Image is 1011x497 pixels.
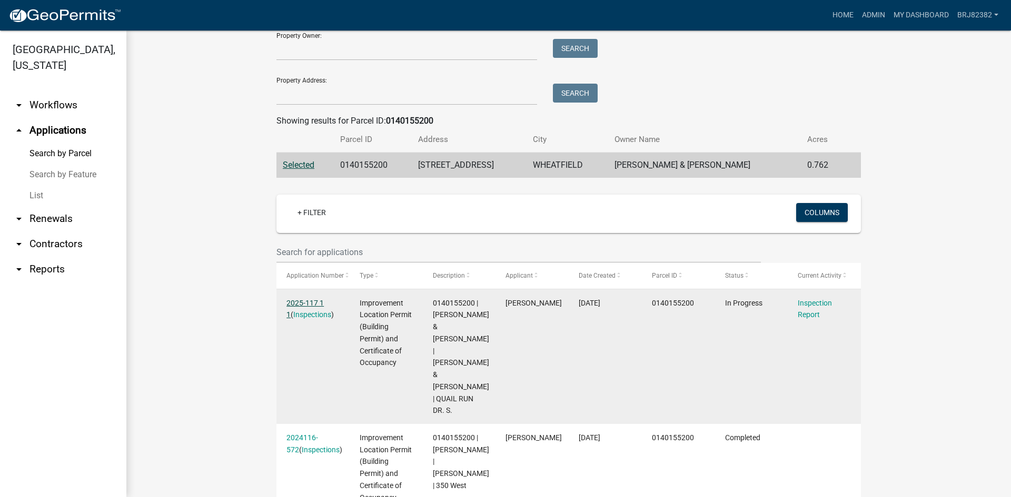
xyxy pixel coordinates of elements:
span: Applicant [506,272,533,279]
i: arrow_drop_down [13,263,25,276]
span: Date Created [579,272,616,279]
span: Type [360,272,373,279]
span: Completed [725,433,760,442]
a: brj82382 [953,5,1003,25]
td: 0140155200 [334,153,412,178]
a: + Filter [289,203,334,222]
i: arrow_drop_down [13,238,25,250]
span: 0140155200 [652,433,694,442]
div: ( ) [286,432,339,456]
a: 2025-117 1 1 [286,299,324,319]
td: 0.762 [801,153,845,178]
a: Inspections [302,445,340,454]
td: WHEATFIELD [527,153,608,178]
datatable-header-cell: Current Activity [788,263,861,288]
a: Selected [283,160,314,170]
a: Home [828,5,858,25]
button: Search [553,39,598,58]
span: Application Number [286,272,344,279]
a: 2024116-572 [286,433,318,454]
datatable-header-cell: Parcel ID [642,263,715,288]
button: Search [553,84,598,103]
a: Inspections [293,310,331,319]
a: Admin [858,5,889,25]
datatable-header-cell: Application Number [276,263,350,288]
span: 0140155200 [652,299,694,307]
td: [PERSON_NAME] & [PERSON_NAME] [608,153,801,178]
td: [STREET_ADDRESS] [412,153,527,178]
span: ALLEN ECKMAN [506,299,562,307]
span: 0140155200 | Michael L Brewster | Austin Brewster | 350 West [433,433,489,490]
a: Inspection Report [798,299,832,319]
th: City [527,127,608,152]
span: Michael L Brewster [506,433,562,442]
i: arrow_drop_down [13,99,25,111]
i: arrow_drop_down [13,212,25,225]
th: Acres [801,127,845,152]
input: Search for applications [276,241,761,263]
button: Columns [796,203,848,222]
th: Parcel ID [334,127,412,152]
datatable-header-cell: Status [715,263,788,288]
span: 08/14/2025 [579,299,600,307]
i: arrow_drop_up [13,124,25,137]
datatable-header-cell: Applicant [495,263,569,288]
span: Status [725,272,744,279]
th: Address [412,127,527,152]
span: 08/27/2024 [579,433,600,442]
span: Description [433,272,465,279]
strong: 0140155200 [386,116,433,126]
span: 0140155200 | ALLEN & MARILYN ECKMAN | ALLEN & MARILYN ECKMAN | QUAIL RUN DR. S. [433,299,489,415]
th: Owner Name [608,127,801,152]
a: My Dashboard [889,5,953,25]
datatable-header-cell: Type [350,263,423,288]
div: Showing results for Parcel ID: [276,115,861,127]
datatable-header-cell: Date Created [569,263,642,288]
datatable-header-cell: Description [423,263,496,288]
span: Improvement Location Permit (Building Permit) and Certificate of Occupancy [360,299,412,367]
div: ( ) [286,297,339,321]
span: In Progress [725,299,762,307]
span: Current Activity [798,272,841,279]
span: Parcel ID [652,272,677,279]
